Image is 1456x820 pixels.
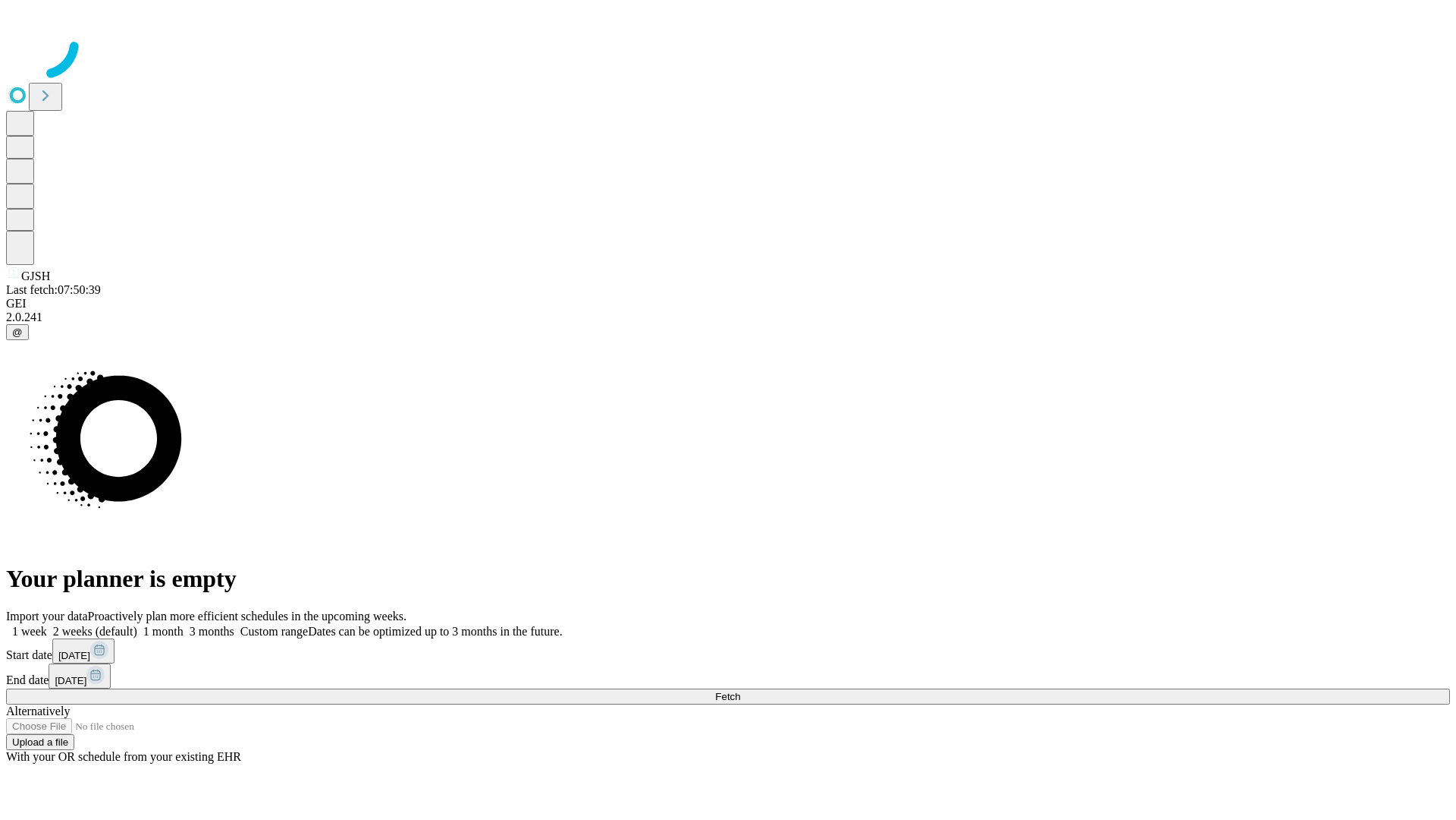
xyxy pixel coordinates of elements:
[88,610,406,623] span: Proactively plan more efficient schedules in the upcoming weeks.
[49,664,111,689] button: [DATE]
[143,625,184,638] span: 1 month
[6,324,29,340] button: @
[6,750,241,763] span: With your OR schedule from your existing EHR
[12,326,23,338] span: @
[6,734,74,750] button: Upload a file
[6,311,1450,324] div: 2.0.241
[12,625,47,638] span: 1 week
[52,639,115,664] button: [DATE]
[53,625,137,638] span: 2 weeks (default)
[190,625,234,638] span: 3 months
[6,705,70,717] span: Alternatively
[6,689,1450,705] button: Fetch
[6,664,1450,689] div: End date
[6,610,88,623] span: Import your data
[240,625,308,638] span: Custom range
[21,270,50,282] span: GJSH
[6,565,1450,593] h1: Your planner is empty
[308,625,562,638] span: Dates can be optimized up to 3 months in the future.
[6,283,101,296] span: Last fetch: 07:50:39
[6,297,1450,311] div: GEI
[58,650,90,661] span: [DATE]
[715,691,740,702] span: Fetch
[55,675,86,686] span: [DATE]
[6,639,1450,664] div: Start date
